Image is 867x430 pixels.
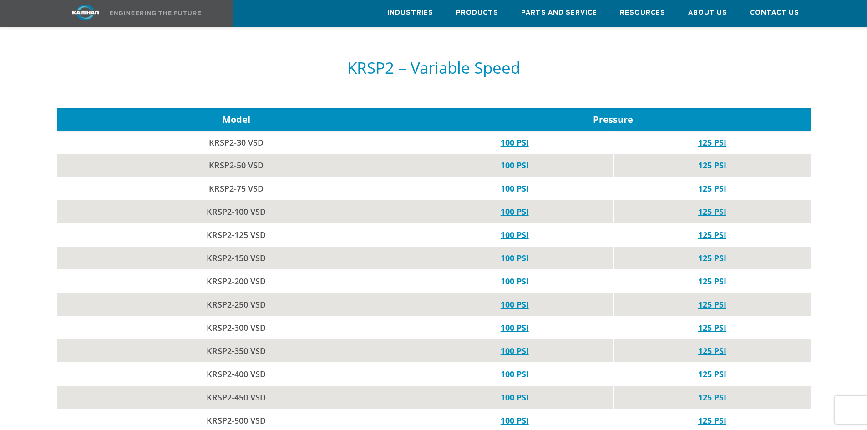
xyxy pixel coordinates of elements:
[57,200,416,223] td: KRSP2-100 VSD
[501,206,529,217] a: 100 PSI
[501,369,529,379] a: 100 PSI
[501,345,529,356] a: 100 PSI
[750,8,799,18] span: Contact Us
[501,276,529,287] a: 100 PSI
[501,299,529,310] a: 100 PSI
[698,369,726,379] a: 125 PSI
[57,154,416,177] td: KRSP2-50 VSD
[57,177,416,200] td: KRSP2-75 VSD
[387,0,433,25] a: Industries
[57,316,416,339] td: KRSP2-300 VSD
[750,0,799,25] a: Contact Us
[698,253,726,263] a: 125 PSI
[501,183,529,194] a: 100 PSI
[501,160,529,171] a: 100 PSI
[698,392,726,403] a: 125 PSI
[501,137,529,148] a: 100 PSI
[501,253,529,263] a: 100 PSI
[57,223,416,247] td: KRSP2-125 VSD
[51,5,120,20] img: kaishan logo
[416,108,810,131] td: Pressure
[501,392,529,403] a: 100 PSI
[57,293,416,316] td: KRSP2-250 VSD
[57,108,416,131] td: Model
[698,345,726,356] a: 125 PSI
[521,0,597,25] a: Parts and Service
[688,0,727,25] a: About Us
[57,270,416,293] td: KRSP2-200 VSD
[698,229,726,240] a: 125 PSI
[698,206,726,217] a: 125 PSI
[698,276,726,287] a: 125 PSI
[57,363,416,386] td: KRSP2-400 VSD
[456,8,498,18] span: Products
[620,8,665,18] span: Resources
[110,11,201,15] img: Engineering the future
[456,0,498,25] a: Products
[57,131,416,154] td: KRSP2-30 VSD
[501,322,529,333] a: 100 PSI
[501,229,529,240] a: 100 PSI
[57,59,811,76] h5: KRSP2 – Variable Speed
[57,339,416,363] td: KRSP2-350 VSD
[698,299,726,310] a: 125 PSI
[387,8,433,18] span: Industries
[688,8,727,18] span: About Us
[698,137,726,148] a: 125 PSI
[698,415,726,426] a: 125 PSI
[57,247,416,270] td: KRSP2-150 VSD
[501,415,529,426] a: 100 PSI
[57,386,416,409] td: KRSP2-450 VSD
[698,183,726,194] a: 125 PSI
[698,160,726,171] a: 125 PSI
[698,322,726,333] a: 125 PSI
[521,8,597,18] span: Parts and Service
[620,0,665,25] a: Resources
